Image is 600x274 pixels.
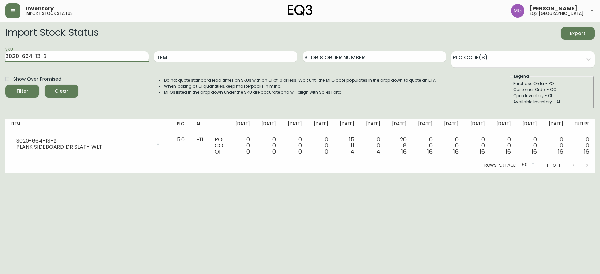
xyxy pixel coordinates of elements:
[376,148,380,156] span: 4
[255,119,281,134] th: [DATE]
[172,119,191,134] th: PLC
[287,137,302,155] div: 0 0
[530,6,577,11] span: [PERSON_NAME]
[453,148,459,156] span: 16
[26,11,73,16] h5: import stock status
[5,85,39,98] button: Filter
[16,144,151,150] div: PLANK SIDEBOARD DR SLAT- WLT
[281,119,307,134] th: [DATE]
[360,119,386,134] th: [DATE]
[530,11,584,16] h5: eq3 [GEOGRAPHIC_DATA]
[50,87,73,95] span: Clear
[568,119,595,134] th: Future
[229,119,255,134] th: [DATE]
[164,83,437,89] li: When looking at OI quantities, keep masterpacks in mind.
[513,73,530,79] legend: Legend
[438,119,464,134] th: [DATE]
[566,29,589,38] span: Export
[522,137,537,155] div: 0 0
[339,137,354,155] div: 15 11
[506,148,511,156] span: 16
[325,148,328,156] span: 0
[412,119,438,134] th: [DATE]
[484,162,516,168] p: Rows per page:
[574,137,589,155] div: 0 0
[172,134,191,158] td: 5.0
[5,27,98,40] h2: Import Stock Status
[584,148,589,156] span: 16
[13,76,61,83] span: Show Over Promised
[261,137,276,155] div: 0 0
[11,137,166,152] div: 3020-664-13-BPLANK SIDEBOARD DR SLAT- WLT
[519,160,536,171] div: 50
[17,87,28,95] div: Filter
[561,27,595,40] button: Export
[558,148,563,156] span: 16
[196,136,203,143] span: -11
[164,89,437,95] li: MFGs listed in the drop down under the SKU are accurate and will align with Sales Portal.
[532,148,537,156] span: 16
[215,148,220,156] span: OI
[490,119,516,134] th: [DATE]
[542,119,568,134] th: [DATE]
[547,162,560,168] p: 1-1 of 1
[513,87,590,93] div: Customer Order - CO
[513,81,590,87] div: Purchase Order - PO
[469,137,485,155] div: 0 0
[334,119,360,134] th: [DATE]
[350,148,354,156] span: 4
[443,137,459,155] div: 0 0
[246,148,250,156] span: 0
[480,148,485,156] span: 16
[391,137,406,155] div: 20 8
[464,119,490,134] th: [DATE]
[496,137,511,155] div: 0 0
[191,119,209,134] th: AI
[272,148,276,156] span: 0
[511,4,524,18] img: de8837be2a95cd31bb7c9ae23fe16153
[16,138,151,144] div: 3020-664-13-B
[417,137,433,155] div: 0 0
[26,6,54,11] span: Inventory
[234,137,250,155] div: 0 0
[365,137,380,155] div: 0 0
[313,137,328,155] div: 0 0
[513,93,590,99] div: Open Inventory - OI
[401,148,407,156] span: 16
[288,5,313,16] img: logo
[298,148,302,156] span: 0
[516,119,542,134] th: [DATE]
[427,148,433,156] span: 16
[164,77,437,83] li: Do not quote standard lead times on SKUs with an OI of 10 or less. Wait until the MFG date popula...
[548,137,563,155] div: 0 0
[5,119,172,134] th: Item
[307,119,333,134] th: [DATE]
[513,99,590,105] div: Available Inventory - AI
[215,137,224,155] div: PO CO
[386,119,412,134] th: [DATE]
[45,85,78,98] button: Clear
